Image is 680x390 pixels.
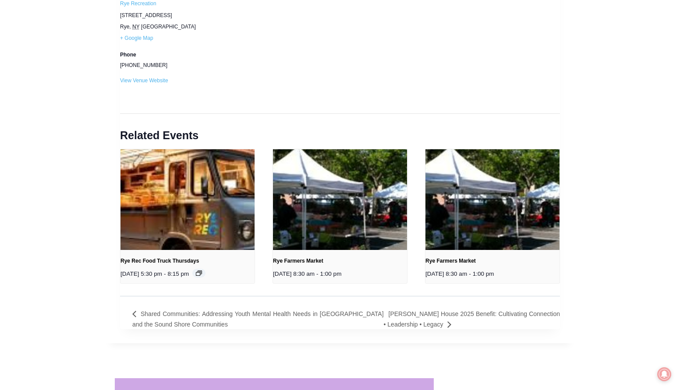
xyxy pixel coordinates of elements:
[206,99,474,300] img: Rye’s Down to Earth Farmers Market 2013
[120,32,329,44] a: + Google Map
[120,77,168,84] a: View Venue Website
[425,257,560,283] div: -
[120,309,560,329] nav: Event Navigation
[120,258,199,264] a: Rye Rec Food Truck Thursdays
[53,66,322,334] img: rye rec food truck thursdays 2025 larger
[221,0,414,85] div: "The first chef I interviewed talked about coming to [GEOGRAPHIC_DATA] from [GEOGRAPHIC_DATA] in ...
[273,271,315,278] span: [DATE] 8:30 am
[120,51,329,59] dt: Phone
[120,113,560,144] h2: Related Events
[473,271,494,278] span: 1:00 pm
[273,257,407,283] div: -
[141,24,196,30] span: [GEOGRAPHIC_DATA]
[120,24,129,30] span: Rye
[132,310,384,327] a: Shared Communities: Addressing Youth Mental Health Needs in [GEOGRAPHIC_DATA] and the Sound Shore...
[120,0,156,7] a: Rye Recreation
[120,61,329,70] dd: [PHONE_NUMBER]
[384,310,560,327] a: [PERSON_NAME] House 2025 Benefit: Cultivating Connection • Leadership • Legacy
[320,271,342,278] span: 1:00 pm
[168,271,189,278] span: 8:15 pm
[211,85,425,109] a: Intern @ [DOMAIN_NAME]
[132,24,139,30] abbr: New York
[120,257,255,283] div: -
[120,271,162,278] span: [DATE] 5:30 pm
[358,99,627,300] img: Rye’s Down to Earth Farmers Market 2013
[273,258,323,264] a: Rye Farmers Market
[129,24,131,30] span: ,
[229,87,406,107] span: Intern @ [DOMAIN_NAME]
[120,12,172,18] span: [STREET_ADDRESS]
[425,271,467,278] span: [DATE] 8:30 am
[425,258,476,264] a: Rye Farmers Market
